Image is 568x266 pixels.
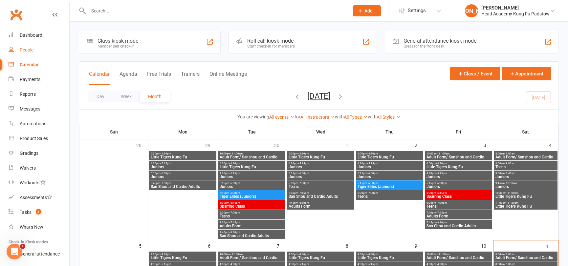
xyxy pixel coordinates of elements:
span: 9:00am [495,172,556,175]
button: Free Trials [147,71,171,85]
span: 10:00am [219,253,284,256]
button: [DATE] [307,92,330,101]
span: Tiger Elites (Juniors) [357,185,422,189]
span: - 5:15pm [160,263,171,266]
span: Juniors [495,185,556,189]
span: Adults Form [219,224,284,228]
span: - 4:30pm [160,152,171,155]
div: General attendance kiosk mode [404,38,476,44]
div: What's New [20,224,43,230]
span: Adult Form/ Sanshou and Cardio [495,256,556,260]
span: Teens [357,194,422,198]
span: - 4:30pm [229,162,240,165]
span: Add [364,8,373,13]
span: Adult Form/ Sanshou and Cardio [426,155,491,159]
span: - 9:00am [505,162,515,165]
span: 10:00am [426,152,491,155]
span: - 5:15pm [229,172,240,175]
span: - 6:00pm [229,182,240,185]
div: 7 [277,240,286,251]
div: 5 [139,240,148,251]
span: 5:15pm [150,172,215,175]
span: 4:00pm [150,152,215,155]
button: Appointment [502,67,551,80]
div: 9 [415,240,424,251]
a: Product Sales [9,131,69,146]
span: 4:30pm [357,162,422,165]
div: Head Academy Kung Fu Padstow [481,11,550,17]
th: Tue [217,125,286,139]
div: Staff check-in for members [247,44,295,49]
span: 8:00am [495,253,556,256]
a: Payments [9,72,69,87]
div: 3 [484,139,493,150]
button: Day [88,91,113,102]
div: 29 [205,139,217,150]
span: - 7:30pm [160,182,171,185]
div: 6 [208,240,217,251]
span: Juniors [150,175,215,179]
span: - 6:45pm [229,201,240,204]
a: Tasks 3 [9,205,69,220]
span: - 6:00pm [229,192,240,194]
span: San Shou and Cardio Adults [219,234,284,238]
span: - 4:30pm [229,263,240,266]
span: 5:15pm [426,182,491,185]
span: 7:00pm [426,211,491,214]
span: - 7:00pm [298,182,309,185]
strong: with [335,114,344,119]
div: Calendar [20,62,39,67]
span: Teens [219,214,284,218]
span: Juniors [150,165,215,169]
div: [PERSON_NAME] [465,4,478,17]
span: - 8:30pm [229,231,240,234]
span: - 11:30am [506,201,518,204]
span: 6:00pm [288,182,353,185]
div: Tasks [20,210,32,215]
div: Gradings [20,151,38,156]
span: 7:45pm [426,221,491,224]
span: 5:15pm [219,192,284,194]
a: All Types [344,114,368,120]
span: Teens [426,204,491,208]
span: Adults Form [426,214,491,218]
div: People [20,47,33,52]
div: Product Sales [20,136,48,141]
span: Juniors [288,165,353,169]
a: Waivers [9,161,69,175]
span: Adult Form/ Sanshou and Cardio [219,256,284,260]
a: Calendar [9,57,69,72]
span: - 5:15pm [298,263,309,266]
span: - 4:30pm [436,162,447,165]
strong: for [295,114,300,119]
span: 4:00pm [219,162,284,165]
th: Fri [424,125,493,139]
span: Adults Form [288,204,353,208]
span: 5:15pm [357,172,422,175]
span: Little Tigers Kung Fu [495,204,556,208]
div: 1 [346,139,355,150]
span: - 5:15pm [436,172,447,175]
span: - 5:15pm [367,162,378,165]
button: Class / Event [450,67,500,80]
span: - 11:00am [437,152,449,155]
th: Mon [148,125,217,139]
span: 4:30pm [426,172,491,175]
a: Assessments [9,190,69,205]
span: - 7:00pm [367,192,378,194]
div: Class kiosk mode [98,38,138,44]
span: 7:00pm [219,221,284,224]
span: 10:00am [219,152,284,155]
div: [PERSON_NAME] [481,5,550,11]
div: 8 [346,240,355,251]
span: Little Tigers Kung Fu [150,155,215,159]
span: - 11:00am [230,253,243,256]
span: Teens [495,165,556,169]
button: Online Meetings [209,71,247,85]
span: Teens [288,185,353,189]
a: Dashboard [9,28,69,43]
span: - 6:45pm [436,192,447,194]
strong: with [368,114,377,119]
span: 10:30am [495,192,556,194]
button: Week [113,91,140,102]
